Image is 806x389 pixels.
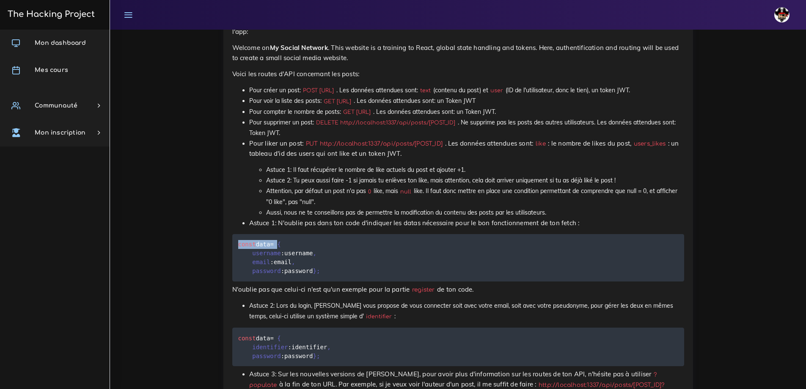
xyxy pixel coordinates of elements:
[238,240,323,276] code: data username email password
[249,85,684,96] li: Pour créer un post: . Les données attendues sont: (contenu du post) et (ID de l'utilisateur, donc...
[366,188,374,196] code: 0
[277,334,281,341] span: {
[249,117,684,138] li: Pour supprimer un post: . Ne supprime pas les posts des autres utilisateurs. Les données attendue...
[327,343,330,350] span: ,
[252,343,288,350] span: identifier
[5,10,95,19] h3: The Hacking Project
[35,40,86,46] span: Mon dashboard
[316,268,320,274] span: ;
[238,334,331,361] code: data identifier password
[266,175,684,186] li: Astuce 2: Tu peux aussi faire -1 si jamais tu enlèves ton like, mais attention, cela doit arriver...
[252,352,281,359] span: password
[313,352,316,359] span: }
[314,119,458,127] code: DELETE http://localhost:1337/api/posts/[POST_ID]
[249,107,684,117] li: Pour compter le nombre de posts: . Les données attendues sont: un Token JWT.
[303,139,445,148] code: PUT http://localhost:1337/api/posts/[POST_ID]
[249,96,684,106] li: Pour voir la liste des posts: . Les données attendues sont: un Token JWT
[35,102,77,109] span: Communauté
[266,207,684,218] li: Aussi, nous ne te conseillons pas de permettre la modification du contenu des posts par les utili...
[266,186,684,207] li: Attention, par défaut un post n'a pas like, mais like. Il faut donc mettre en place une condition...
[35,67,68,73] span: Mes cours
[252,259,270,265] span: email
[364,312,394,321] code: identifier
[341,108,373,116] code: GET [URL]
[533,139,548,148] code: like
[270,241,273,248] span: =
[281,250,284,257] span: :
[410,285,437,294] code: register
[270,44,328,52] strong: My Social Network
[277,241,281,248] span: {
[35,130,85,136] span: Mon inscription
[232,284,684,295] p: N'oublie pas que celui-ci n'est qu'un exemple pour la partie de ton code.
[398,188,414,196] code: null
[270,259,273,265] span: :
[266,165,684,175] li: Astuce 1: Il faut récupérer le nombre de like actuels du post et ajouter +1.
[252,250,281,257] span: username
[316,352,320,359] span: ;
[232,69,684,79] p: Voici les routes d'API concernant les posts:
[252,268,281,274] span: password
[313,268,316,274] span: }
[288,343,292,350] span: :
[232,43,684,63] p: Welcome on . This website is a training to React, global state handling and tokens. Here, authent...
[249,301,684,322] li: Astuce 2: Lors du login, [PERSON_NAME] vous propose de vous connecter soit avec votre email, soit...
[270,334,273,341] span: =
[238,241,256,248] span: const
[631,139,668,148] code: users_likes
[281,352,284,359] span: :
[418,86,433,95] code: text
[488,86,506,95] code: user
[281,268,284,274] span: :
[774,7,789,22] img: avatar
[249,138,684,159] p: Pour liker un post: . Les données attendues sont: : le nombre de likes du post, : un tableau d'id...
[322,97,354,106] code: GET [URL]
[301,86,336,95] code: POST [URL]
[313,250,316,257] span: ,
[292,259,295,265] span: ,
[238,334,256,341] span: const
[249,218,684,228] p: Astuce 1: N'oublie pas dans ton code d'indiquer les datas nécessaire pour le bon fonctionnement d...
